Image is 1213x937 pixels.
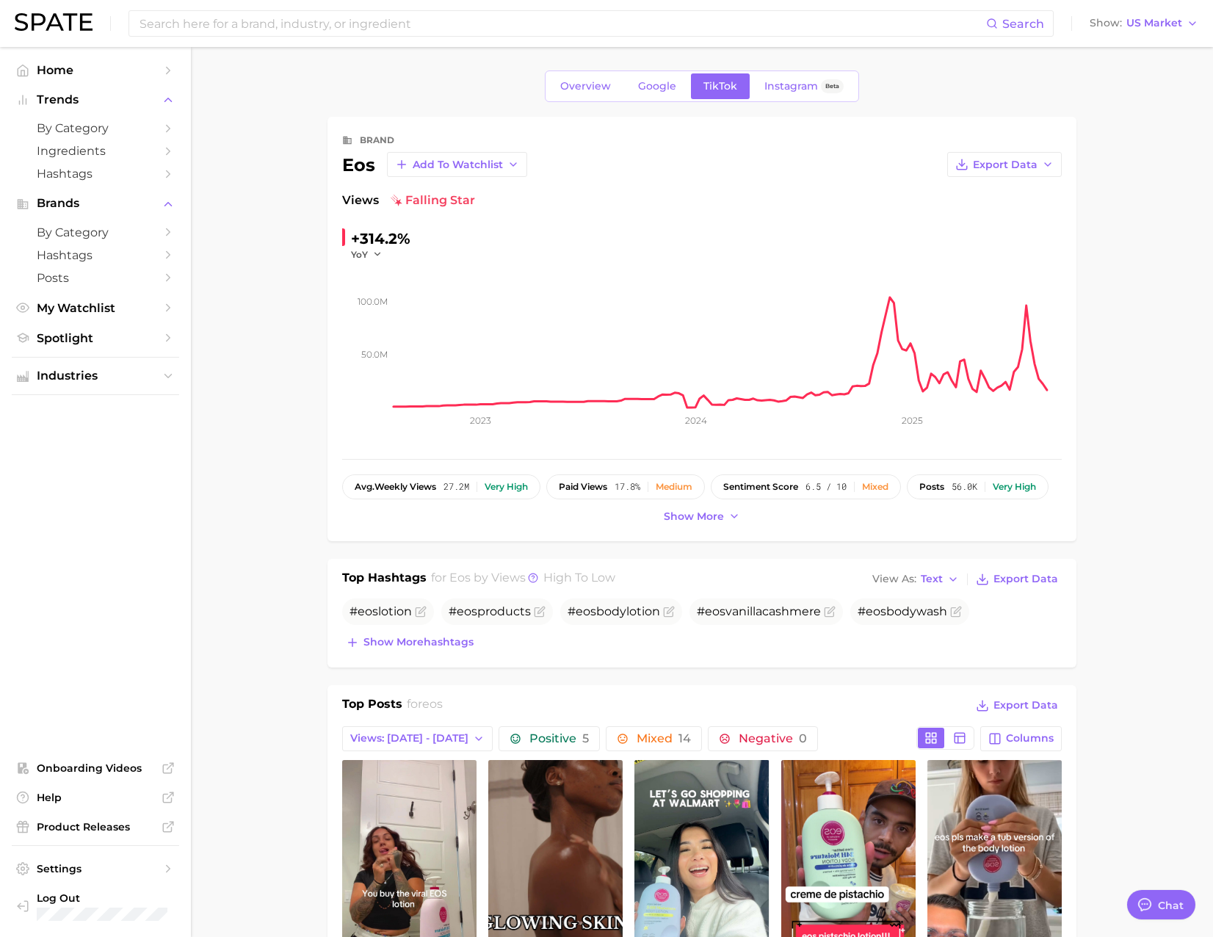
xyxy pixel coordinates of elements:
span: My Watchlist [37,301,154,315]
a: Home [12,59,179,82]
div: Very high [993,482,1036,492]
span: by Category [37,121,154,135]
h1: Top Posts [342,695,402,717]
button: posts56.0kVery high [907,474,1049,499]
span: Onboarding Videos [37,761,154,775]
button: Flag as miscategorized or irrelevant [824,606,836,618]
span: Show more hashtags [363,636,474,648]
span: paid views [559,482,607,492]
a: My Watchlist [12,297,179,319]
span: 0 [799,731,807,745]
img: falling star [391,195,402,206]
a: Onboarding Videos [12,757,179,779]
span: eos [358,604,378,618]
span: Export Data [973,159,1038,171]
span: Views [342,192,379,209]
span: eos [866,604,886,618]
button: avg.weekly views27.2mVery high [342,474,540,499]
button: ShowUS Market [1086,14,1202,33]
div: Very high [485,482,528,492]
span: 27.2m [443,482,469,492]
span: posts [919,482,944,492]
a: Log out. Currently logged in with e-mail danielle.gonzalez@loreal.com. [12,887,179,925]
a: Settings [12,858,179,880]
button: sentiment score6.5 / 10Mixed [711,474,901,499]
abbr: average [355,481,374,492]
span: Hashtags [37,167,154,181]
span: View As [872,575,916,583]
span: eos [422,697,443,711]
div: brand [360,131,394,149]
span: TikTok [703,80,737,93]
span: eos [705,604,725,618]
a: InstagramBeta [752,73,856,99]
span: Posts [37,271,154,285]
div: +314.2% [351,227,410,250]
span: 56.0k [952,482,977,492]
span: Negative [739,733,807,745]
button: Views: [DATE] - [DATE] [342,726,493,751]
button: Industries [12,365,179,387]
span: # vanillacashmere [697,604,821,618]
span: Brands [37,197,154,210]
button: Show more [660,507,744,527]
span: US Market [1126,19,1182,27]
span: weekly views [355,482,436,492]
span: 14 [678,731,691,745]
span: Home [37,63,154,77]
a: Hashtags [12,244,179,267]
span: Hashtags [37,248,154,262]
span: Industries [37,369,154,383]
span: 6.5 / 10 [805,482,847,492]
a: Overview [548,73,623,99]
a: Hashtags [12,162,179,185]
button: Export Data [972,695,1062,716]
a: Spotlight [12,327,179,350]
span: falling star [391,192,475,209]
tspan: 2024 [685,415,707,426]
span: Views: [DATE] - [DATE] [350,732,468,745]
tspan: 50.0m [361,349,388,360]
button: Export Data [972,569,1062,590]
span: # bodywash [858,604,947,618]
h2: for [407,695,443,717]
tspan: 100.0m [358,296,388,307]
a: Product Releases [12,816,179,838]
a: by Category [12,117,179,140]
button: Flag as miscategorized or irrelevant [663,606,675,618]
span: Trends [37,93,154,106]
span: # bodylotion [568,604,660,618]
a: by Category [12,221,179,244]
a: Ingredients [12,140,179,162]
span: by Category [37,225,154,239]
span: Export Data [993,699,1058,712]
input: Search here for a brand, industry, or ingredient [138,11,986,36]
button: Trends [12,89,179,111]
span: # lotion [350,604,412,618]
a: Help [12,786,179,808]
a: TikTok [691,73,750,99]
button: Flag as miscategorized or irrelevant [415,606,427,618]
span: sentiment score [723,482,798,492]
span: Product Releases [37,820,154,833]
span: Mixed [637,733,691,745]
span: Show more [664,510,724,523]
span: Help [37,791,154,804]
span: Spotlight [37,331,154,345]
div: eos [342,152,527,177]
button: Export Data [947,152,1062,177]
span: 5 [582,731,589,745]
div: Mixed [862,482,888,492]
button: Show morehashtags [342,632,477,653]
span: Overview [560,80,611,93]
tspan: 2025 [902,415,923,426]
span: eos [457,604,477,618]
span: high to low [543,571,615,585]
button: YoY [351,248,383,261]
span: Text [921,575,943,583]
button: paid views17.8%Medium [546,474,705,499]
span: Add to Watchlist [413,159,503,171]
span: Log Out [37,891,189,905]
span: # products [449,604,531,618]
button: Brands [12,192,179,214]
